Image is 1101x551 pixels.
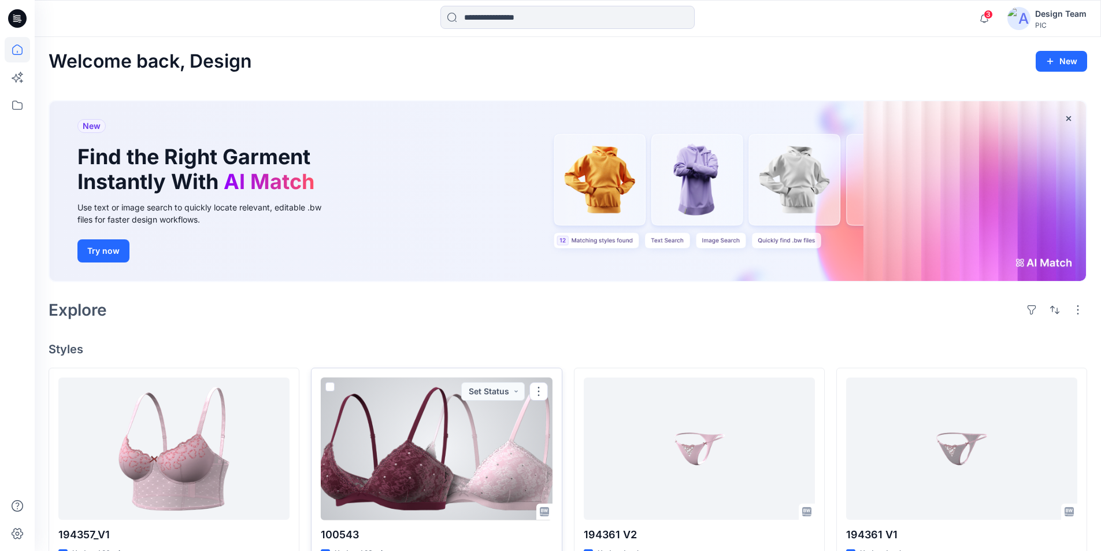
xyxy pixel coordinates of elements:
h2: Explore [49,301,107,319]
span: New [83,119,101,133]
a: 100543 [321,378,552,520]
div: Use text or image search to quickly locate relevant, editable .bw files for faster design workflows. [77,201,338,225]
span: AI Match [224,169,314,194]
p: 194361 V1 [846,527,1077,543]
a: 194357_V1 [58,378,290,520]
button: Try now [77,239,129,262]
h2: Welcome back, Design [49,51,252,72]
p: 100543 [321,527,552,543]
div: Design Team [1035,7,1087,21]
p: 194361 V2 [584,527,815,543]
a: 194361 V2 [584,378,815,520]
img: avatar [1007,7,1030,30]
h4: Styles [49,342,1087,356]
h1: Find the Right Garment Instantly With [77,145,320,194]
button: New [1036,51,1087,72]
p: 194357_V1 [58,527,290,543]
span: 3 [984,10,993,19]
div: PIC [1035,21,1087,29]
a: 194361 V1 [846,378,1077,520]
